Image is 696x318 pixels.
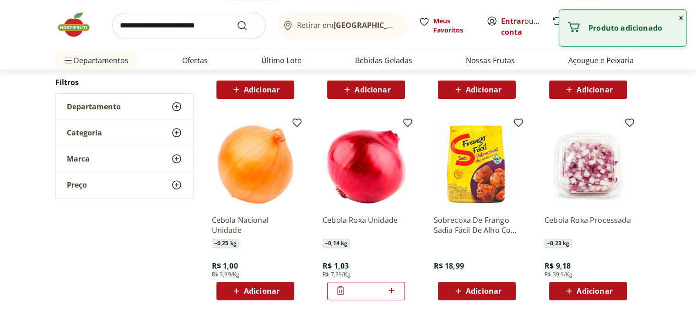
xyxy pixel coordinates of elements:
[327,81,405,99] button: Adicionar
[323,215,410,235] a: Cebola Roxa Unidade
[112,13,266,38] input: search
[433,215,520,235] a: Sobrecoxa De Frango Sadia Fácil De Alho Com Cebola Congelada 800G
[67,102,121,111] span: Departamento
[244,86,280,93] span: Adicionar
[466,55,515,66] a: Nossas Frutas
[577,287,612,295] span: Adicionar
[501,16,524,26] a: Entrar
[433,121,520,208] img: Sobrecoxa De Frango Sadia Fácil De Alho Com Cebola Congelada 800G
[545,215,631,235] a: Cebola Roxa Processada
[334,20,488,30] b: [GEOGRAPHIC_DATA]/[GEOGRAPHIC_DATA]
[212,215,299,235] a: Cebola Nacional Unidade
[297,21,398,29] span: Retirar em
[577,86,612,93] span: Adicionar
[545,271,572,278] span: R$ 39,9/Kg
[323,271,351,278] span: R$ 7,39/Kg
[545,261,571,271] span: R$ 9,18
[501,16,551,37] a: Criar conta
[438,81,516,99] button: Adicionar
[323,261,349,271] span: R$ 1,03
[216,81,294,99] button: Adicionar
[568,55,634,66] a: Açougue e Peixaria
[355,55,412,66] a: Bebidas Geladas
[182,55,208,66] a: Ofertas
[56,120,193,146] button: Categoria
[237,20,259,31] button: Submit Search
[355,86,390,93] span: Adicionar
[67,128,102,137] span: Categoria
[55,73,194,92] h2: Filtros
[56,94,193,119] button: Departamento
[67,180,87,189] span: Preço
[56,146,193,172] button: Marca
[261,55,302,66] a: Último Lote
[212,121,299,208] img: Cebola Nacional Unidade
[244,287,280,295] span: Adicionar
[675,10,686,25] button: Fechar notificação
[63,49,129,71] span: Departamentos
[55,11,101,38] img: Hortifruti
[67,154,90,163] span: Marca
[323,239,350,248] span: ~ 0,14 kg
[545,239,572,248] span: ~ 0,23 kg
[212,271,240,278] span: R$ 3,99/Kg
[588,23,679,32] p: Produto adicionado
[466,287,502,295] span: Adicionar
[56,172,193,198] button: Preço
[501,16,542,38] span: ou
[466,86,502,93] span: Adicionar
[438,282,516,300] button: Adicionar
[212,261,238,271] span: R$ 1,00
[549,282,627,300] button: Adicionar
[549,81,627,99] button: Adicionar
[212,239,239,248] span: ~ 0,25 kg
[216,282,294,300] button: Adicionar
[433,16,475,35] span: Meus Favoritos
[433,261,464,271] span: R$ 18,99
[419,16,475,35] a: Meus Favoritos
[545,121,631,208] img: Cebola Roxa Processada
[323,121,410,208] img: Cebola Roxa Unidade
[63,49,74,71] button: Menu
[277,13,408,38] button: Retirar em[GEOGRAPHIC_DATA]/[GEOGRAPHIC_DATA]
